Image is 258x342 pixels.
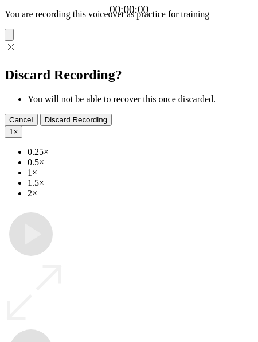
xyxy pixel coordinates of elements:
li: 2× [28,188,253,199]
li: 1× [28,168,253,178]
button: 1× [5,126,22,138]
a: 00:00:00 [110,3,148,16]
li: 1.5× [28,178,253,188]
li: You will not be able to recover this once discarded. [28,94,253,104]
span: 1 [9,127,13,136]
p: You are recording this voiceover as practice for training [5,9,253,20]
li: 0.5× [28,157,253,168]
button: Cancel [5,114,38,126]
h2: Discard Recording? [5,67,253,83]
button: Discard Recording [40,114,112,126]
li: 0.25× [28,147,253,157]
